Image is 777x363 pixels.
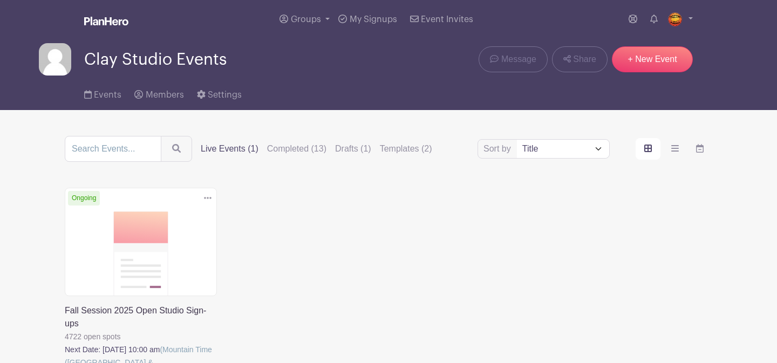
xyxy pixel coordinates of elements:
span: Event Invites [421,15,473,24]
a: Events [84,76,121,110]
a: + New Event [612,46,693,72]
a: Members [134,76,183,110]
span: My Signups [350,15,397,24]
a: Message [479,46,547,72]
span: Groups [291,15,321,24]
img: New%20Sticker.png [666,11,684,28]
span: Settings [208,91,242,99]
div: filters [201,142,432,155]
span: Members [146,91,184,99]
label: Completed (13) [267,142,326,155]
a: Settings [197,76,242,110]
div: order and view [636,138,712,160]
span: Events [94,91,121,99]
span: Clay Studio Events [84,51,227,69]
label: Drafts (1) [335,142,371,155]
img: logo_white-6c42ec7e38ccf1d336a20a19083b03d10ae64f83f12c07503d8b9e83406b4c7d.svg [84,17,128,25]
a: Share [552,46,608,72]
img: default-ce2991bfa6775e67f084385cd625a349d9dcbb7a52a09fb2fda1e96e2d18dcdb.png [39,43,71,76]
input: Search Events... [65,136,161,162]
label: Sort by [483,142,514,155]
span: Share [573,53,596,66]
span: Message [501,53,536,66]
label: Live Events (1) [201,142,258,155]
label: Templates (2) [380,142,432,155]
